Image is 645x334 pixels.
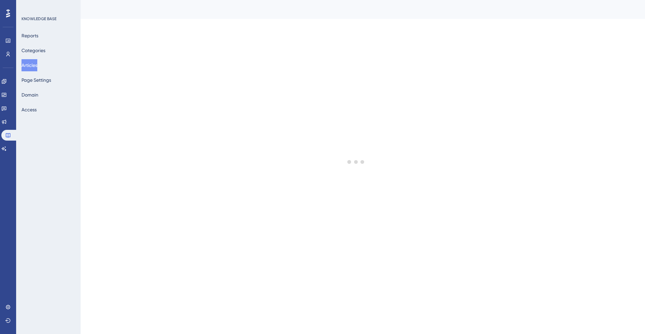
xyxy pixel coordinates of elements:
[21,104,37,116] button: Access
[21,44,45,57] button: Categories
[21,30,38,42] button: Reports
[21,16,56,22] div: KNOWLEDGE BASE
[21,74,51,86] button: Page Settings
[21,89,38,101] button: Domain
[21,59,37,71] button: Articles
